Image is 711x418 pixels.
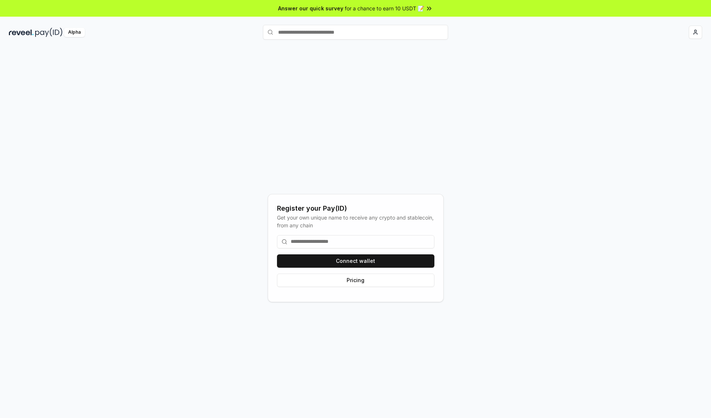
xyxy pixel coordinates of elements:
div: Alpha [64,28,85,37]
button: Connect wallet [277,254,434,268]
span: Answer our quick survey [278,4,343,12]
img: reveel_dark [9,28,34,37]
div: Get your own unique name to receive any crypto and stablecoin, from any chain [277,214,434,229]
div: Register your Pay(ID) [277,203,434,214]
button: Pricing [277,274,434,287]
img: pay_id [35,28,63,37]
span: for a chance to earn 10 USDT 📝 [345,4,424,12]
